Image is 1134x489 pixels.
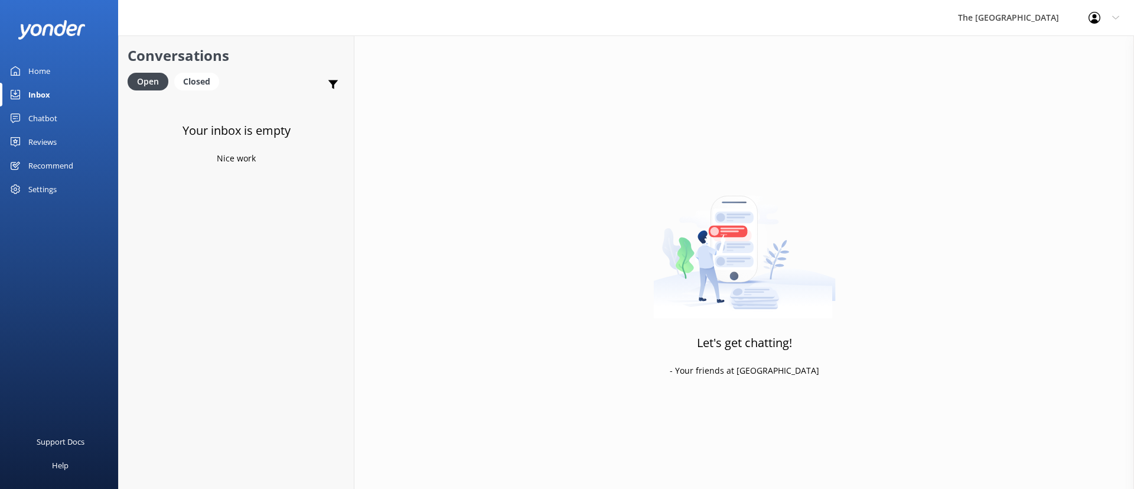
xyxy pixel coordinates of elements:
div: Closed [174,73,219,90]
div: Recommend [28,154,73,177]
p: - Your friends at [GEOGRAPHIC_DATA] [670,364,819,377]
img: artwork of a man stealing a conversation from at giant smartphone [653,171,836,319]
div: Help [52,454,69,477]
a: Open [128,75,174,88]
div: Settings [28,177,57,201]
div: Reviews [28,130,57,154]
img: yonder-white-logo.png [18,20,86,40]
div: Support Docs [37,430,84,454]
h3: Your inbox is empty [183,121,291,140]
p: Nice work [217,152,256,165]
div: Open [128,73,168,90]
div: Inbox [28,83,50,106]
a: Closed [174,75,225,88]
h2: Conversations [128,44,345,67]
div: Chatbot [28,106,57,130]
h3: Let's get chatting! [697,333,792,352]
div: Home [28,59,50,83]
